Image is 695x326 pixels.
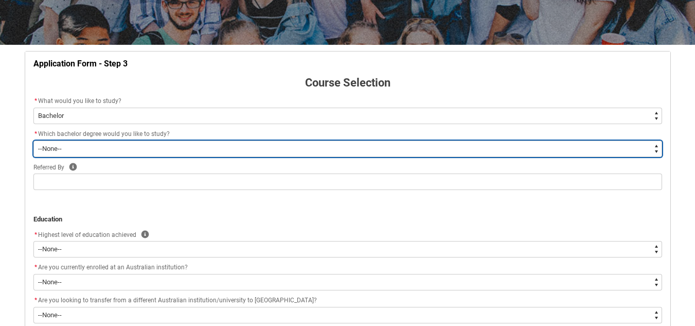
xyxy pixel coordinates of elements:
strong: Course Selection [305,76,390,89]
span: Are you looking to transfer from a different Australian institution/university to [GEOGRAPHIC_DATA]? [38,297,317,304]
span: Highest level of education achieved [38,231,136,238]
abbr: required [34,130,37,138]
abbr: required [34,97,37,105]
span: Referred By [33,164,64,171]
abbr: required [34,264,37,271]
abbr: required [34,297,37,304]
strong: Education [33,215,62,223]
strong: Application Form - Step 3 [33,59,128,68]
span: Which bachelor degree would you like to study? [38,130,170,138]
span: What would you like to study? [38,97,121,105]
abbr: required [34,231,37,238]
span: Are you currently enrolled at an Australian institution? [38,264,188,271]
